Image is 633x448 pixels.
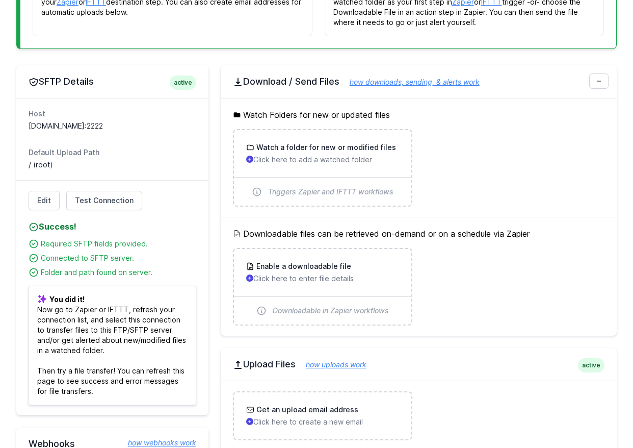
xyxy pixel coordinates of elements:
dd: / (root) [29,160,196,170]
dt: Default Upload Path [29,147,196,158]
a: how webhooks work [118,438,196,448]
p: Click here to add a watched folder [246,155,400,165]
div: Folder and path found on server. [41,267,196,278]
p: Now go to Zapier or IFTTT, refresh your connection list, and select this connection to transfer f... [29,286,196,405]
h5: Downloadable files can be retrieved on-demand or on a schedule via Zapier [233,228,604,240]
h3: Enable a downloadable file [254,261,351,271]
dt: Host [29,109,196,119]
a: Test Connection [66,191,142,210]
h2: SFTP Details [29,76,196,88]
p: Click here to enter file details [246,273,400,284]
dd: [DOMAIN_NAME]:2222 [29,121,196,131]
h3: Get an upload email address [254,405,358,415]
p: Click here to create a new email [246,417,400,427]
h4: Success! [29,220,196,233]
h2: Download / Send Files [233,76,604,88]
b: You did it! [49,295,85,304]
span: Test Connection [75,195,134,206]
div: Connected to SFTP server. [41,253,196,263]
a: how uploads work [296,360,366,369]
span: Downloadable in Zapier workflows [273,306,389,316]
iframe: Drift Widget Chat Controller [582,397,621,436]
h3: Watch a folder for new or modified files [254,142,396,153]
a: Watch a folder for new or modified files Click here to add a watched folder Triggers Zapier and I... [234,130,412,206]
span: Triggers Zapier and IFTTT workflows [268,187,393,197]
div: Required SFTP fields provided. [41,239,196,249]
a: Edit [29,191,60,210]
h2: Upload Files [233,358,604,370]
a: how downloads, sending, & alerts work [339,78,480,86]
a: Get an upload email address Click here to create a new email [234,392,412,439]
span: active [170,76,196,90]
h5: Watch Folders for new or updated files [233,109,604,121]
a: Enable a downloadable file Click here to enter file details Downloadable in Zapier workflows [234,249,412,325]
span: active [578,358,604,372]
